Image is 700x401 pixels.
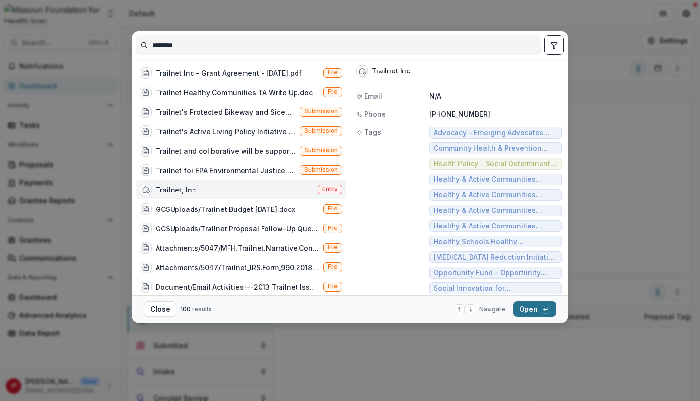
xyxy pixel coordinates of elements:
[328,283,338,290] span: File
[304,147,338,154] span: Submission
[328,205,338,212] span: File
[156,224,319,234] div: GCSUploads/Trailnet Proposal Follow-Up Questions.msg
[372,67,410,75] div: Trailnet Inc
[304,166,338,173] span: Submission
[429,91,562,101] p: N/A
[156,68,302,78] div: Trailnet Inc - Grant Agreement - [DATE].pdf
[192,305,212,313] span: results
[364,91,382,101] span: Email
[156,204,295,214] div: GCSUploads/Trailnet Budget [DATE].docx
[156,107,296,117] div: Trailnet's Protected Bikeway and Sidewalk Vision ([GEOGRAPHIC_DATA]'s physical-inactivity levels ...
[364,127,381,137] span: Tags
[434,269,558,277] span: Opportunity Fund - Opportunity Fund - Grants/Contracts
[144,301,176,317] button: Close
[364,109,386,119] span: Phone
[328,88,338,95] span: File
[156,165,296,175] div: Trailnet for EPA Environmental Justice Collaborative Problem Solving Cooperative (Grant consultat...
[156,282,319,292] div: Document/Email Activities---2013 Trailnet Issued Financial Statement.pdf
[434,253,558,262] span: [MEDICAL_DATA] Reduction Initiative - Flourish - Aligned Activities ([DATE]-[DATE]) - Aligned Act...
[434,191,558,199] span: Healthy & Active Communities ([DATE]-[DATE]) - HAC Model Practice Building
[304,108,338,115] span: Submission
[156,185,198,195] div: Trailnet, Inc.
[156,262,319,273] div: Attachments/5047/Trailnet_IRS.Form_990.2018.pdf
[328,69,338,76] span: File
[180,305,191,313] span: 100
[429,109,562,119] p: [PHONE_NUMBER]
[328,225,338,231] span: File
[328,263,338,270] span: File
[328,244,338,251] span: File
[434,284,558,293] span: Social Innovation for [GEOGRAPHIC_DATA] ([DATE]-[DATE]) - SIM Technical Assistance Contract
[322,186,338,192] span: Entity
[156,126,296,137] div: Trailnet's Active Living Policy Initiative (Trailnet's Active Living Policy Initiative: Trailnet ...
[304,127,338,134] span: Submission
[434,144,558,153] span: Community Health & Prevention (2012) - CHP Mini-Grants
[434,222,558,230] span: Healthy & Active Communities ([DATE]-[DATE]) - HAC Support for Local Policy Change
[513,301,556,317] button: Open
[156,146,296,156] div: Trailnet and collborative will be supported to prepare for CDC's CTG. (Trailnet and collborative ...
[434,160,558,168] span: Health Policy - Social Determinants of Health
[434,238,558,246] span: Healthy Schools Healthy Communities ([DATE]-[DATE]) - Healthy Communities ([DATE]-[DATE])
[156,243,319,253] div: Attachments/5047/MFH.Trailnet.Narrative.Concept.Paper.2020.pdf
[434,207,558,215] span: Healthy & Active Communities ([DATE]-[DATE]) - HAC Promising Strategies
[434,129,558,137] span: Advocacy - Emerging Advocates (2018-2023)
[156,87,313,98] div: Trailnet Healthy Communities TA Write Up.doc
[434,175,558,184] span: Healthy & Active Communities ([DATE]-[DATE]) - HAC Healthy & Active Communities
[544,35,564,55] button: toggle filters
[479,305,505,314] span: Navigate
